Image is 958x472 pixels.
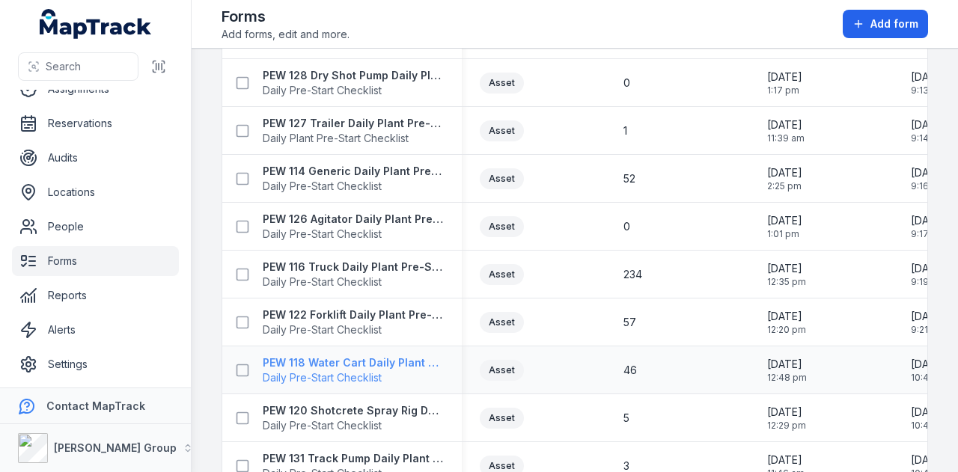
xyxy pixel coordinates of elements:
[263,275,444,289] span: Daily Pre-Start Checklist
[263,212,444,227] strong: PEW 126 Agitator Daily Plant Pre-Start
[767,420,806,432] span: 12:29 pm
[263,403,444,433] a: PEW 120 Shotcrete Spray Rig Daily Plant Pre-Start ChecklistDaily Pre-Start Checklist
[12,246,179,276] a: Forms
[911,420,951,432] span: 10:43 am
[767,165,802,180] span: [DATE]
[767,453,805,468] span: [DATE]
[767,213,802,240] time: 08/11/2024, 1:01:17 pm
[911,405,951,420] span: [DATE]
[623,267,642,282] span: 234
[480,73,524,94] div: Asset
[767,70,802,96] time: 20/05/2025, 1:17:39 pm
[480,408,524,429] div: Asset
[767,405,806,432] time: 04/11/2024, 12:29:29 pm
[911,309,946,324] span: [DATE]
[12,143,179,173] a: Audits
[767,228,802,240] span: 1:01 pm
[263,260,444,289] a: PEW 116 Truck Daily Plant Pre-Start ChecklistDaily Pre-Start Checklist
[911,357,951,384] time: 11/07/2025, 10:43:02 am
[911,228,946,240] span: 9:17 am
[911,165,946,180] span: [DATE]
[623,171,635,186] span: 52
[911,453,951,468] span: [DATE]
[623,76,630,91] span: 0
[263,418,444,433] span: Daily Pre-Start Checklist
[911,324,946,336] span: 9:21 am
[222,27,350,42] span: Add forms, edit and more.
[623,123,627,138] span: 1
[263,307,444,322] strong: PEW 122 Forklift Daily Plant Pre-Start Checklist
[222,6,350,27] h2: Forms
[911,309,946,336] time: 11/08/2025, 9:21:02 am
[911,85,946,96] span: 9:13 am
[767,276,806,288] span: 12:35 pm
[767,117,805,132] span: [DATE]
[911,70,946,85] span: [DATE]
[18,52,138,81] button: Search
[46,399,145,412] strong: Contact MapTrack
[767,117,805,144] time: 20/05/2025, 11:39:54 am
[911,405,951,432] time: 11/07/2025, 10:43:56 am
[263,164,444,194] a: PEW 114 Generic Daily Plant Pre-Start ChecklistDaily Pre-Start Checklist
[263,68,444,98] a: PEW 128 Dry Shot Pump Daily Plant Pre-StartDaily Pre-Start Checklist
[263,260,444,275] strong: PEW 116 Truck Daily Plant Pre-Start Checklist
[623,315,636,330] span: 57
[623,219,630,234] span: 0
[480,120,524,141] div: Asset
[12,108,179,138] a: Reservations
[263,227,444,242] span: Daily Pre-Start Checklist
[263,322,444,337] span: Daily Pre-Start Checklist
[263,403,444,418] strong: PEW 120 Shotcrete Spray Rig Daily Plant Pre-Start Checklist
[767,132,805,144] span: 11:39 am
[767,309,806,336] time: 08/11/2024, 12:20:25 pm
[911,213,946,240] time: 11/08/2025, 9:17:08 am
[911,357,951,372] span: [DATE]
[767,70,802,85] span: [DATE]
[911,165,946,192] time: 11/08/2025, 9:16:23 am
[767,309,806,324] span: [DATE]
[263,179,444,194] span: Daily Pre-Start Checklist
[480,312,524,333] div: Asset
[767,261,806,276] span: [DATE]
[911,372,951,384] span: 10:43 am
[12,281,179,310] a: Reports
[911,132,946,144] span: 9:14 am
[911,261,946,276] span: [DATE]
[12,212,179,242] a: People
[12,177,179,207] a: Locations
[263,355,444,385] a: PEW 118 Water Cart Daily Plant Pre-Start ChecklistDaily Pre-Start Checklist
[263,212,444,242] a: PEW 126 Agitator Daily Plant Pre-StartDaily Pre-Start Checklist
[480,168,524,189] div: Asset
[46,59,81,74] span: Search
[480,360,524,381] div: Asset
[263,68,444,83] strong: PEW 128 Dry Shot Pump Daily Plant Pre-Start
[480,216,524,237] div: Asset
[263,370,444,385] span: Daily Pre-Start Checklist
[767,357,807,384] time: 04/11/2024, 12:48:18 pm
[767,357,807,372] span: [DATE]
[767,180,802,192] span: 2:25 pm
[767,324,806,336] span: 12:20 pm
[911,117,946,144] time: 11/08/2025, 9:14:47 am
[911,261,946,288] time: 11/08/2025, 9:19:57 am
[911,276,946,288] span: 9:19 am
[767,213,802,228] span: [DATE]
[911,117,946,132] span: [DATE]
[263,307,444,337] a: PEW 122 Forklift Daily Plant Pre-Start ChecklistDaily Pre-Start Checklist
[263,131,444,146] span: Daily Plant Pre-Start Checklist
[767,85,802,96] span: 1:17 pm
[623,411,629,426] span: 5
[767,261,806,288] time: 08/11/2024, 12:35:40 pm
[40,9,152,39] a: MapTrack
[480,264,524,285] div: Asset
[263,164,444,179] strong: PEW 114 Generic Daily Plant Pre-Start Checklist
[623,363,637,378] span: 46
[263,116,444,146] a: PEW 127 Trailer Daily Plant Pre-StartDaily Plant Pre-Start Checklist
[767,165,802,192] time: 13/11/2024, 2:25:54 pm
[767,405,806,420] span: [DATE]
[263,451,444,466] strong: PEW 131 Track Pump Daily Plant Pre-Start
[911,180,946,192] span: 9:16 am
[12,315,179,345] a: Alerts
[263,355,444,370] strong: PEW 118 Water Cart Daily Plant Pre-Start Checklist
[263,116,444,131] strong: PEW 127 Trailer Daily Plant Pre-Start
